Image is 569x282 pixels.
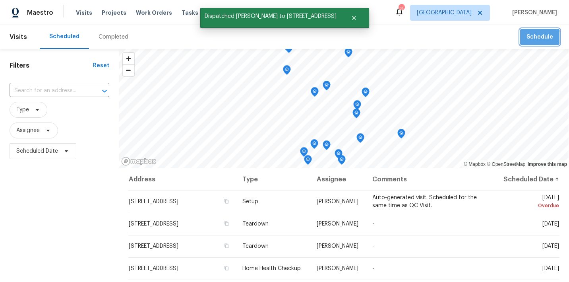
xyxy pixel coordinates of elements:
span: - [372,266,374,271]
th: Type [236,168,310,191]
th: Assignee [310,168,366,191]
div: Map marker [310,139,318,152]
div: Map marker [356,133,364,146]
div: Reset [93,62,109,70]
div: Map marker [353,100,361,113]
div: Map marker [304,155,312,167]
span: Teardown [242,221,269,227]
span: Setup [242,199,258,204]
span: Auto-generated visit. Scheduled for the same time as QC Visit. [372,195,477,208]
div: Overdue [502,202,559,210]
button: Zoom out [123,64,134,76]
div: Map marker [300,147,308,159]
div: 3 [399,5,404,13]
span: [STREET_ADDRESS] [129,243,178,249]
button: Copy Address [223,198,230,205]
span: - [372,221,374,227]
div: Map marker [285,43,293,56]
a: Mapbox homepage [121,157,156,166]
span: Teardown [242,243,269,249]
th: Address [128,168,236,191]
div: Map marker [311,87,319,99]
span: [STREET_ADDRESS] [129,221,178,227]
button: Schedule [520,29,559,45]
div: Map marker [397,129,405,141]
button: Close [341,10,367,26]
button: Copy Address [223,264,230,272]
button: Open [99,86,110,97]
span: Schedule [526,32,553,42]
a: Mapbox [464,161,486,167]
a: OpenStreetMap [487,161,525,167]
span: Projects [102,9,126,17]
div: Map marker [352,109,360,121]
span: Zoom out [123,65,134,76]
button: Zoom in [123,53,134,64]
span: Work Orders [136,9,172,17]
span: [PERSON_NAME] [317,266,358,271]
th: Scheduled Date ↑ [495,168,559,191]
span: Dispatched [PERSON_NAME] to [STREET_ADDRESS] [200,8,341,25]
h1: Filters [10,62,93,70]
span: [DATE] [542,266,559,271]
span: Scheduled Date [16,147,58,155]
span: - [372,243,374,249]
span: [PERSON_NAME] [317,199,358,204]
div: Scheduled [49,33,79,41]
div: Map marker [323,140,331,153]
span: [PERSON_NAME] [509,9,557,17]
div: Map marker [323,81,331,93]
span: Assignee [16,126,40,134]
span: Tasks [182,10,198,16]
div: Map marker [335,149,343,161]
th: Comments [366,168,495,191]
span: [GEOGRAPHIC_DATA] [417,9,472,17]
input: Search for an address... [10,85,87,97]
span: Maestro [27,9,53,17]
span: [STREET_ADDRESS] [129,199,178,204]
span: Type [16,106,29,114]
span: Visits [10,28,27,46]
canvas: Map [119,49,569,168]
span: Home Health Checkup [242,266,301,271]
a: Improve this map [528,161,567,167]
span: Visits [76,9,92,17]
span: [DATE] [542,221,559,227]
span: [PERSON_NAME] [317,221,358,227]
span: [STREET_ADDRESS] [129,266,178,271]
div: Map marker [338,155,346,167]
div: Completed [99,33,128,41]
span: [DATE] [542,243,559,249]
span: [DATE] [502,195,559,210]
div: Map marker [362,88,370,100]
button: Copy Address [223,220,230,227]
button: Copy Address [223,242,230,249]
span: [PERSON_NAME] [317,243,358,249]
div: Map marker [344,48,352,60]
div: Map marker [283,65,291,78]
